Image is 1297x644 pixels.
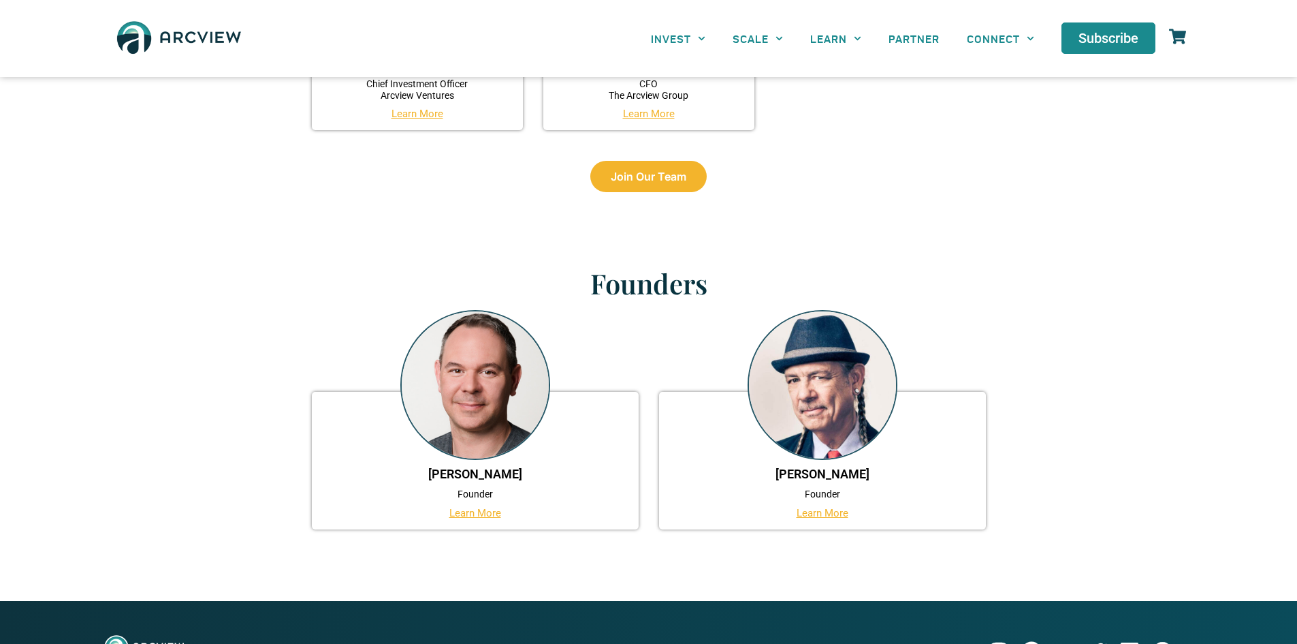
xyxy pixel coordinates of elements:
[449,507,501,519] a: Learn More
[797,23,875,54] a: LEARN
[295,267,1003,300] h2: Founders
[391,108,443,120] a: Learn More
[637,23,719,54] a: INVEST
[366,78,468,101] a: Chief Investment OfficerArcview Ventures
[458,489,493,500] a: Founder
[805,489,840,500] a: Founder
[611,171,686,182] span: Join Our Team
[1078,31,1138,45] span: Subscribe
[637,23,1048,54] nav: Menu
[623,108,675,120] a: Learn More
[1061,22,1155,54] a: Subscribe
[428,467,522,481] a: [PERSON_NAME]
[609,78,688,101] a: CFOThe Arcview Group
[719,23,797,54] a: SCALE
[797,507,848,519] a: Learn More
[775,467,869,481] a: [PERSON_NAME]
[590,161,707,192] a: Join Our Team
[953,23,1048,54] a: CONNECT
[111,14,247,63] img: The Arcview Group
[875,23,953,54] a: PARTNER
